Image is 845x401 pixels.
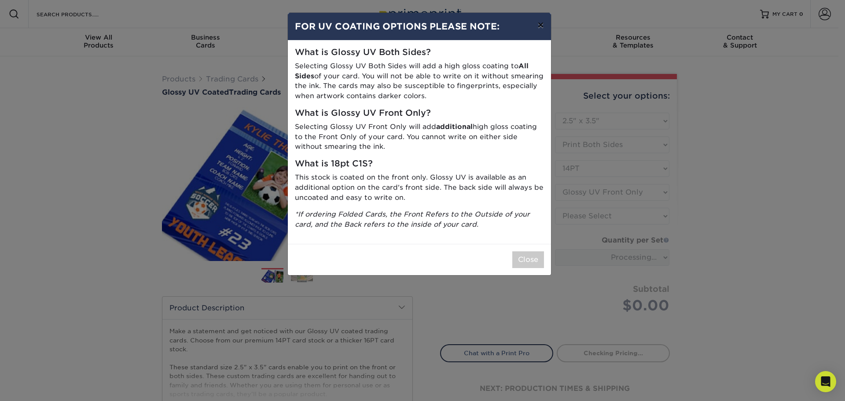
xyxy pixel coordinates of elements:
[295,48,544,58] h5: What is Glossy UV Both Sides?
[512,251,544,268] button: Close
[436,122,473,131] strong: additional
[295,173,544,202] p: This stock is coated on the front only. Glossy UV is available as an additional option on the car...
[815,371,836,392] div: Open Intercom Messenger
[295,20,544,33] h4: FOR UV COATING OPTIONS PLEASE NOTE:
[530,13,551,37] button: ×
[295,61,544,101] p: Selecting Glossy UV Both Sides will add a high gloss coating to of your card. You will not be abl...
[295,210,530,228] i: *If ordering Folded Cards, the Front Refers to the Outside of your card, and the Back refers to t...
[295,159,544,169] h5: What is 18pt C1S?
[295,122,544,152] p: Selecting Glossy UV Front Only will add high gloss coating to the Front Only of your card. You ca...
[295,108,544,118] h5: What is Glossy UV Front Only?
[295,62,529,80] strong: All Sides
